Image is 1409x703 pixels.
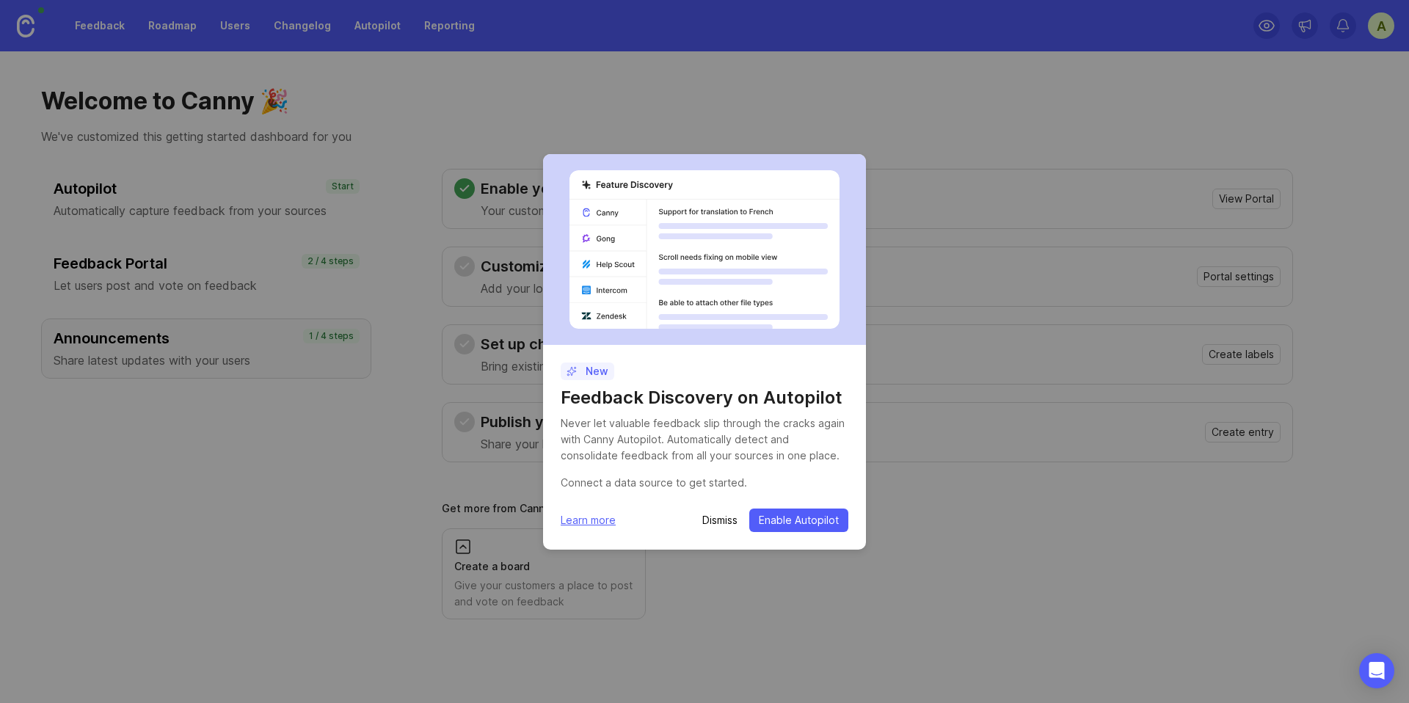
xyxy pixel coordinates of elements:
[702,513,738,528] button: Dismiss
[1359,653,1394,688] div: Open Intercom Messenger
[759,513,839,528] span: Enable Autopilot
[749,509,848,532] button: Enable Autopilot
[561,415,848,464] div: Never let valuable feedback slip through the cracks again with Canny Autopilot. Automatically det...
[567,364,608,379] p: New
[561,386,848,409] h1: Feedback Discovery on Autopilot
[569,170,840,329] img: autopilot-456452bdd303029aca878276f8eef889.svg
[561,475,848,491] div: Connect a data source to get started.
[561,512,616,528] a: Learn more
